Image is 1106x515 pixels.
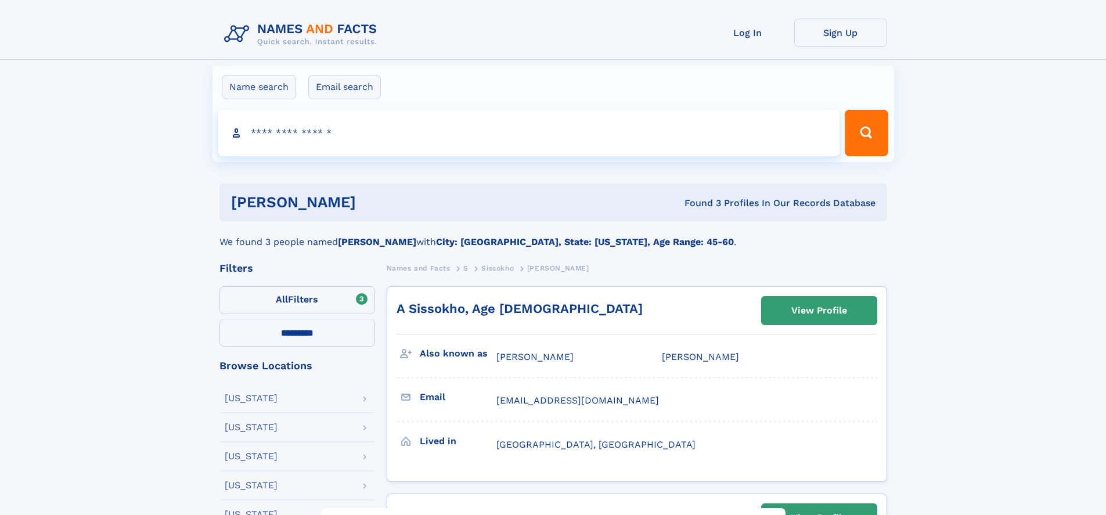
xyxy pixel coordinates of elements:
label: Email search [308,75,381,99]
h3: Email [420,387,496,407]
button: Search Button [845,110,888,156]
span: [GEOGRAPHIC_DATA], [GEOGRAPHIC_DATA] [496,439,696,450]
span: [PERSON_NAME] [496,351,574,362]
span: [EMAIL_ADDRESS][DOMAIN_NAME] [496,395,659,406]
span: [PERSON_NAME] [662,351,739,362]
span: [PERSON_NAME] [527,264,589,272]
div: [US_STATE] [225,452,278,461]
a: A Sissokho, Age [DEMOGRAPHIC_DATA] [397,301,643,316]
div: We found 3 people named with . [219,221,887,249]
a: Log In [701,19,794,47]
a: Sign Up [794,19,887,47]
div: Filters [219,263,375,273]
a: Names and Facts [387,261,451,275]
b: City: [GEOGRAPHIC_DATA], State: [US_STATE], Age Range: 45-60 [436,236,734,247]
span: Sissokho [481,264,514,272]
img: Logo Names and Facts [219,19,387,50]
label: Name search [222,75,296,99]
label: Filters [219,286,375,314]
span: S [463,264,469,272]
h3: Also known as [420,344,496,363]
div: [US_STATE] [225,394,278,403]
div: Found 3 Profiles In Our Records Database [520,197,876,210]
h3: Lived in [420,431,496,451]
a: View Profile [762,297,877,325]
input: search input [218,110,840,156]
div: [US_STATE] [225,481,278,490]
div: View Profile [791,297,847,324]
h1: [PERSON_NAME] [231,195,520,210]
b: [PERSON_NAME] [338,236,416,247]
a: S [463,261,469,275]
div: [US_STATE] [225,423,278,432]
span: All [276,294,288,305]
a: Sissokho [481,261,514,275]
div: Browse Locations [219,361,375,371]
